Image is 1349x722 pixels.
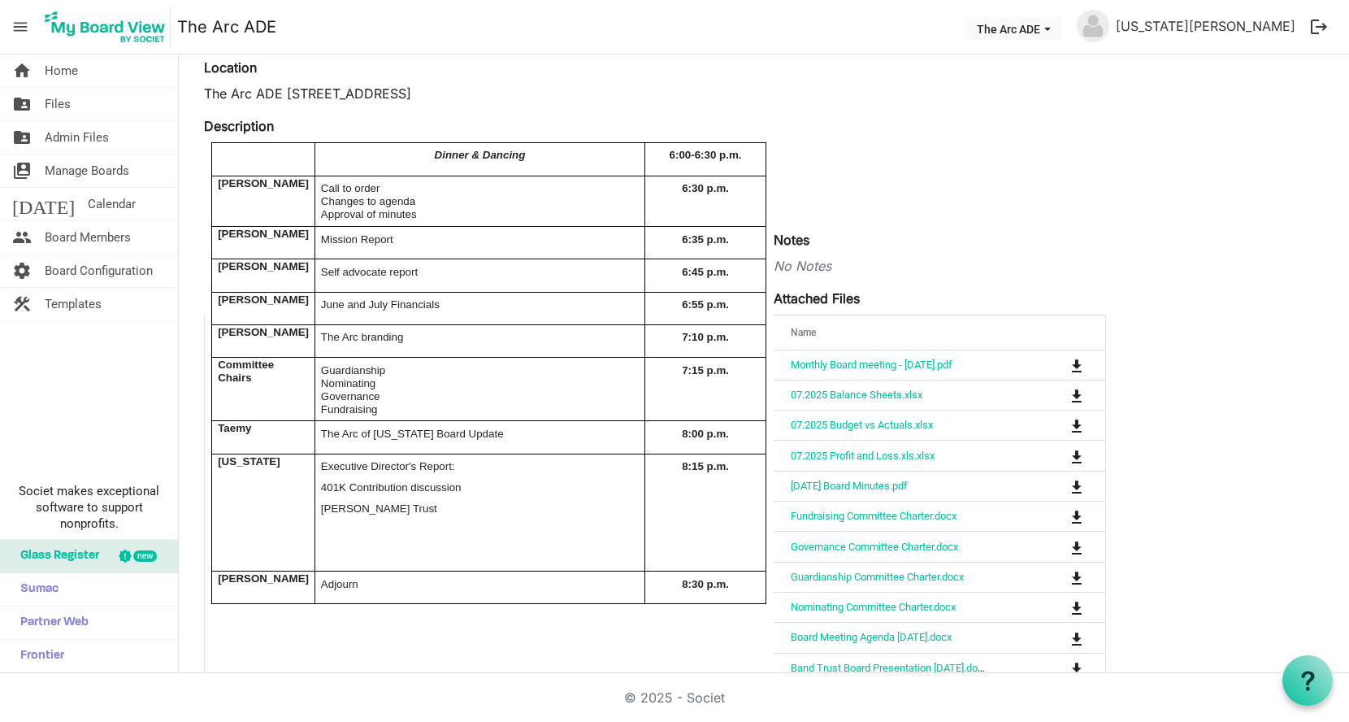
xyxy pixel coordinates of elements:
[1004,471,1105,501] td: is Command column column header
[321,233,393,246] span: Mission Report
[1065,444,1088,467] button: Download
[1065,596,1088,619] button: Download
[12,221,32,254] span: people
[1065,475,1088,498] button: Download
[45,288,102,320] span: Templates
[177,11,276,43] a: The Arc ADE
[1077,10,1109,42] img: no-profile-picture.svg
[1004,531,1105,561] td: is Command column column header
[12,254,32,287] span: settings
[791,450,935,462] a: 07.2025 Profit and Loss.xls.xlsx
[204,58,257,77] label: Location
[791,631,952,643] a: Board Meeting Agenda [DATE].docx
[774,289,860,308] label: Attached Files
[624,689,725,706] a: © 2025 - Societ
[682,298,729,311] span: 6:55 p.m.
[774,592,1004,622] td: Nominating Committee Charter.docx is template cell column header Name
[45,88,71,120] span: Files
[12,573,59,606] span: Sumac
[12,288,32,320] span: construction
[774,501,1004,531] td: Fundraising Committee Charter.docx is template cell column header Name
[792,327,817,338] span: Name
[1004,410,1105,440] td: is Command column column header
[791,480,908,492] a: [DATE] Board Minutes.pdf
[321,298,440,311] span: June and July Financials
[40,7,177,47] a: My Board View Logo
[1004,653,1105,683] td: is Command column column header
[1065,384,1088,407] button: Download
[7,483,171,532] span: Societ makes exceptional software to support nonprofits.
[791,510,956,522] a: Fundraising Committee Charter.docx
[1065,535,1088,558] button: Download
[204,84,1106,103] div: The Arc ADE [STREET_ADDRESS]
[218,177,309,189] span: [PERSON_NAME]
[204,256,1106,276] div: No Notes
[321,266,418,278] span: Self advocate report
[1004,562,1105,592] td: is Command column column header
[435,149,526,161] span: Dinner & Dancing
[1065,566,1088,589] button: Download
[218,260,309,272] span: [PERSON_NAME]
[791,389,922,401] a: 07.2025 Balance Sheets.xlsx
[321,208,417,220] span: Approval of minutes
[1004,622,1105,652] td: is Command column column header
[791,419,933,431] a: 07.2025 Budget vs Actuals.xlsx
[12,54,32,87] span: home
[204,116,274,136] label: Description
[774,653,1004,683] td: Band Trust Board Presentation August 2025.docx is template cell column header Name
[5,11,36,42] span: menu
[774,471,1004,501] td: 06.18.2025 Board Minutes.pdf is template cell column header Name
[1302,10,1336,44] button: logout
[791,359,952,371] a: Monthly Board meeting - [DATE].pdf
[12,121,32,154] span: folder_shared
[12,188,75,220] span: [DATE]
[774,562,1004,592] td: Guardianship Committee Charter.docx is template cell column header Name
[12,540,99,572] span: Glass Register
[774,531,1004,561] td: Governance Committee Charter.docx is template cell column header Name
[88,188,136,220] span: Calendar
[791,662,988,674] a: Band Trust Board Presentation [DATE].docx
[1065,657,1088,680] button: Download
[1065,354,1088,376] button: Download
[12,607,89,639] span: Partner Web
[12,154,32,187] span: switch_account
[45,54,78,87] span: Home
[40,7,171,47] img: My Board View Logo
[791,541,958,553] a: Governance Committee Charter.docx
[791,571,964,583] a: Guardianship Committee Charter.docx
[1065,626,1088,649] button: Download
[774,440,1004,470] td: 07.2025 Profit and Loss.xls.xlsx is template cell column header Name
[1065,414,1088,437] button: Download
[1004,501,1105,531] td: is Command column column header
[1004,440,1105,470] td: is Command column column header
[682,182,729,194] span: 6:30 p.m.
[45,221,131,254] span: Board Members
[133,550,157,562] div: new
[682,266,729,278] span: 6:45 p.m.
[682,233,729,246] span: 6:35 p.m.
[45,121,109,154] span: Admin Files
[1004,350,1105,380] td: is Command column column header
[218,228,309,240] span: [PERSON_NAME]
[1004,380,1105,410] td: is Command column column header
[966,17,1061,40] button: The Arc ADE dropdownbutton
[321,182,380,194] span: Call to order
[1004,592,1105,622] td: is Command column column header
[774,230,809,250] label: Notes
[774,380,1004,410] td: 07.2025 Balance Sheets.xlsx is template cell column header Name
[670,149,742,161] span: 6:00-6:30 p.m.
[774,410,1004,440] td: 07.2025 Budget vs Actuals.xlsx is template cell column header Name
[45,254,153,287] span: Board Configuration
[774,622,1004,652] td: Board Meeting Agenda 8-20-2025.docx is template cell column header Name
[218,294,309,306] span: [PERSON_NAME]
[12,88,32,120] span: folder_shared
[12,640,64,672] span: Frontier
[791,601,956,613] a: Nominating Committee Charter.docx
[321,195,415,207] span: Changes to agenda
[45,154,129,187] span: Manage Boards
[774,350,1004,380] td: Monthly Board meeting - August 20, 2025.pdf is template cell column header Name
[1065,505,1088,528] button: Download
[1109,10,1302,42] a: [US_STATE][PERSON_NAME]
